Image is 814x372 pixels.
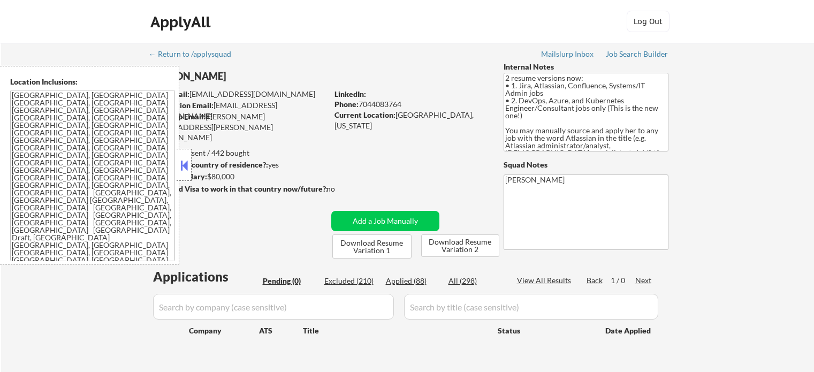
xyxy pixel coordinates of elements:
[149,148,328,158] div: 330 sent / 442 bought
[448,276,502,286] div: All (298)
[587,275,604,286] div: Back
[517,275,574,286] div: View All Results
[324,276,378,286] div: Excluded (210)
[334,89,366,98] strong: LinkedIn:
[149,171,328,182] div: $80,000
[627,11,670,32] button: Log Out
[303,325,488,336] div: Title
[10,77,175,87] div: Location Inclusions:
[334,99,486,110] div: 7044083764
[635,275,652,286] div: Next
[504,62,668,72] div: Internal Notes
[153,270,259,283] div: Applications
[263,276,316,286] div: Pending (0)
[606,50,668,60] a: Job Search Builder
[606,50,668,58] div: Job Search Builder
[334,110,486,131] div: [GEOGRAPHIC_DATA], [US_STATE]
[189,325,259,336] div: Company
[149,160,268,169] strong: Can work in country of residence?:
[153,294,394,320] input: Search by company (case sensitive)
[605,325,652,336] div: Date Applied
[498,321,590,340] div: Status
[150,184,328,193] strong: Will need Visa to work in that country now/future?:
[150,111,328,143] div: [PERSON_NAME][EMAIL_ADDRESS][PERSON_NAME][DOMAIN_NAME]
[150,13,214,31] div: ApplyAll
[150,70,370,83] div: [PERSON_NAME]
[404,294,658,320] input: Search by title (case sensitive)
[150,89,328,100] div: [EMAIL_ADDRESS][DOMAIN_NAME]
[150,100,328,121] div: [EMAIL_ADDRESS][DOMAIN_NAME]
[386,276,439,286] div: Applied (88)
[149,50,241,60] a: ← Return to /applysquad
[334,110,395,119] strong: Current Location:
[259,325,303,336] div: ATS
[541,50,595,60] a: Mailslurp Inbox
[149,50,241,58] div: ← Return to /applysquad
[149,160,324,170] div: yes
[331,211,439,231] button: Add a Job Manually
[421,234,499,257] button: Download Resume Variation 2
[332,234,412,259] button: Download Resume Variation 1
[334,100,359,109] strong: Phone:
[541,50,595,58] div: Mailslurp Inbox
[504,160,668,170] div: Squad Notes
[611,275,635,286] div: 1 / 0
[326,184,357,194] div: no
